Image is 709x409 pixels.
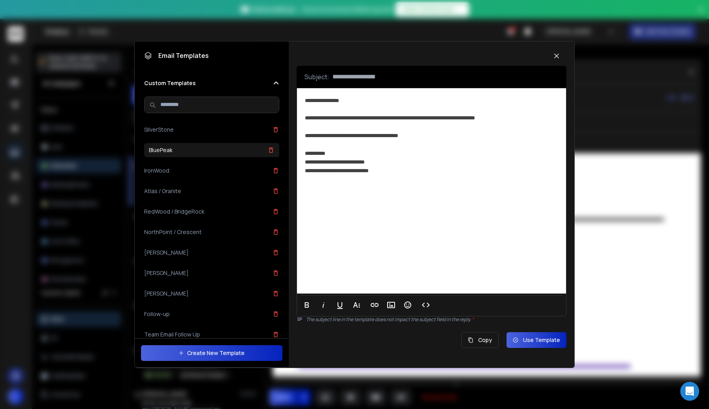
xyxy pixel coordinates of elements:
button: More Text [349,297,364,313]
button: Copy [461,332,499,348]
p: The subject line in the template does not impact the subject field in the [306,316,566,323]
button: Create New Template [141,345,282,361]
button: Insert Link (⌘K) [367,297,382,313]
button: Bold (⌘B) [299,297,314,313]
p: Subject: [304,72,329,82]
button: Emoticons [400,297,415,313]
div: Open Intercom Messenger [680,382,699,401]
button: Insert Image (⌘P) [384,297,399,313]
button: Code View [418,297,433,313]
span: reply. [460,316,474,323]
button: Underline (⌘U) [332,297,347,313]
button: Use Template [507,332,566,348]
button: Italic (⌘I) [316,297,331,313]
